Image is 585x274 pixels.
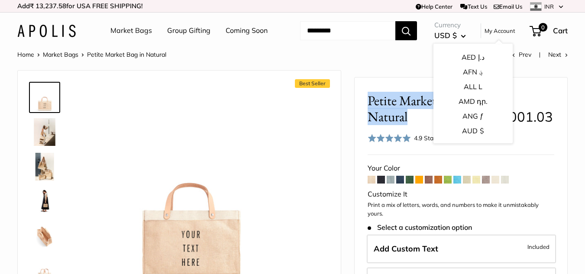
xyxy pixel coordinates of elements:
[512,51,531,58] a: Prev
[29,82,60,113] a: Petite Market Bag in Natural
[367,235,556,263] label: Add Custom Text
[527,242,549,252] span: Included
[433,80,513,94] button: ALL L
[544,3,554,10] span: INR
[498,92,553,125] span: ₹ 6,001.03
[553,26,568,35] span: Cart
[414,133,480,142] div: 4.9 Stars (226 Reviews)
[17,51,34,58] a: Home
[433,109,513,124] button: ANG ƒ
[300,21,395,40] input: Search...
[368,201,554,218] p: Print a mix of letters, words, and numbers to make it unmistakably yours.
[29,220,60,251] a: description_Spacious inner area with room for everything.
[530,24,568,38] a: 0 Cart
[167,24,210,37] a: Group Gifting
[31,222,58,250] img: description_Spacious inner area with room for everything.
[433,124,513,139] button: AUD $
[460,3,487,10] a: Text Us
[295,79,330,88] span: Best Seller
[368,188,554,201] div: Customize It
[434,31,457,40] span: USD $
[29,116,60,148] a: description_Effortless style that elevates every moment
[548,51,568,58] a: Next
[434,29,466,42] button: USD $
[87,51,166,58] span: Petite Market Bag in Natural
[30,2,66,10] span: ₹ 13,237.58
[374,244,438,254] span: Add Custom Text
[416,3,452,10] a: Help Center
[43,51,78,58] a: Market Bags
[368,223,472,232] span: Select a customization option
[433,50,513,65] button: AED د.إ
[31,187,58,215] img: Petite Market Bag in Natural
[31,153,58,181] img: description_The Original Market bag in its 4 native styles
[368,162,554,175] div: Your Color
[29,186,60,217] a: Petite Market Bag in Natural
[29,151,60,182] a: description_The Original Market bag in its 4 native styles
[31,118,58,146] img: description_Effortless style that elevates every moment
[539,23,547,32] span: 0
[494,3,522,10] a: Email Us
[17,49,166,60] nav: Breadcrumb
[433,65,513,80] button: AFN ؋
[31,84,58,111] img: Petite Market Bag in Natural
[395,21,417,40] button: Search
[433,94,513,109] button: AMD դր.
[110,24,152,37] a: Market Bags
[17,25,76,37] img: Apolis
[434,19,466,31] span: Currency
[226,24,268,37] a: Coming Soon
[368,93,491,125] span: Petite Market Bag in Natural
[368,132,480,144] div: 4.9 Stars (226 Reviews)
[485,26,515,36] a: My Account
